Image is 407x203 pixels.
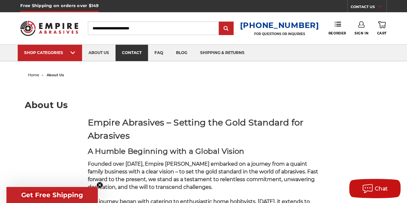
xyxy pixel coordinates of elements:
a: Reorder [328,21,346,35]
button: Close teaser [97,182,103,188]
span: about us [47,73,64,77]
button: Chat [349,179,401,198]
strong: A Humble Beginning with a Global Vision [88,147,244,156]
img: Empire Abrasives [20,17,78,40]
div: SHOP CATEGORIES [24,50,76,55]
a: home [28,73,39,77]
span: Get Free Shipping [21,191,83,199]
strong: Empire Abrasives – Setting the Gold Standard for Abrasives [88,117,303,141]
p: FOR QUESTIONS OR INQUIRIES [240,32,319,36]
a: contact [116,45,148,61]
a: about us [82,45,116,61]
span: Reorder [328,31,346,35]
h1: About Us [25,101,383,109]
span: Chat [375,186,388,192]
a: [PHONE_NUMBER] [240,21,319,30]
a: shipping & returns [194,45,251,61]
a: faq [148,45,170,61]
a: Cart [377,21,387,35]
a: CONTACT US [351,3,386,12]
a: blog [170,45,194,61]
span: Founded over [DATE], Empire [PERSON_NAME] embarked on a journey from a quaint family business wit... [88,161,318,190]
span: Cart [377,31,387,35]
div: Get Free ShippingClose teaser [6,187,98,203]
span: Sign In [355,31,368,35]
